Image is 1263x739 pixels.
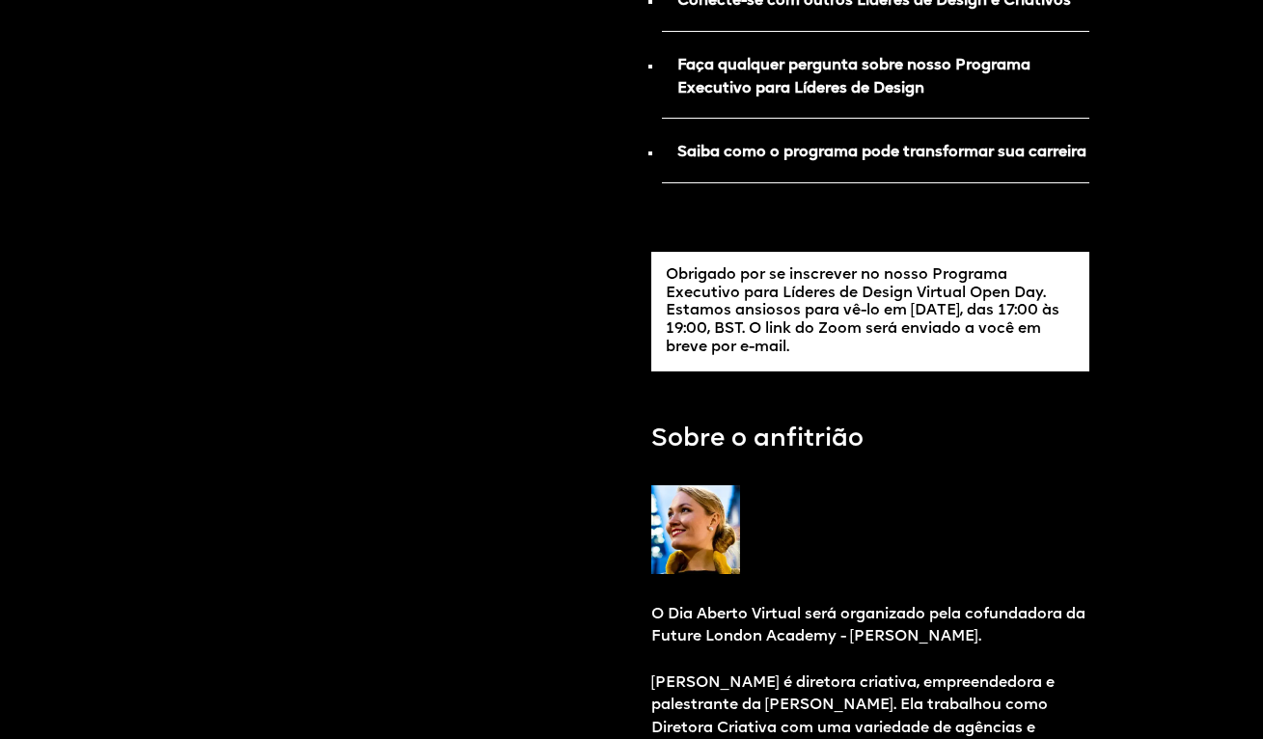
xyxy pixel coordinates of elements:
[651,421,864,458] p: Sobre o anfitrião
[677,58,1030,96] strong: Faça qualquer pergunta sobre nosso Programa Executivo para Líderes de Design
[666,266,1076,357] div: Obrigado por se inscrever no nosso Programa Executivo para Líderes de Design Virtual Open Day. Es...
[677,145,1086,160] strong: Saiba como o programa pode transformar sua carreira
